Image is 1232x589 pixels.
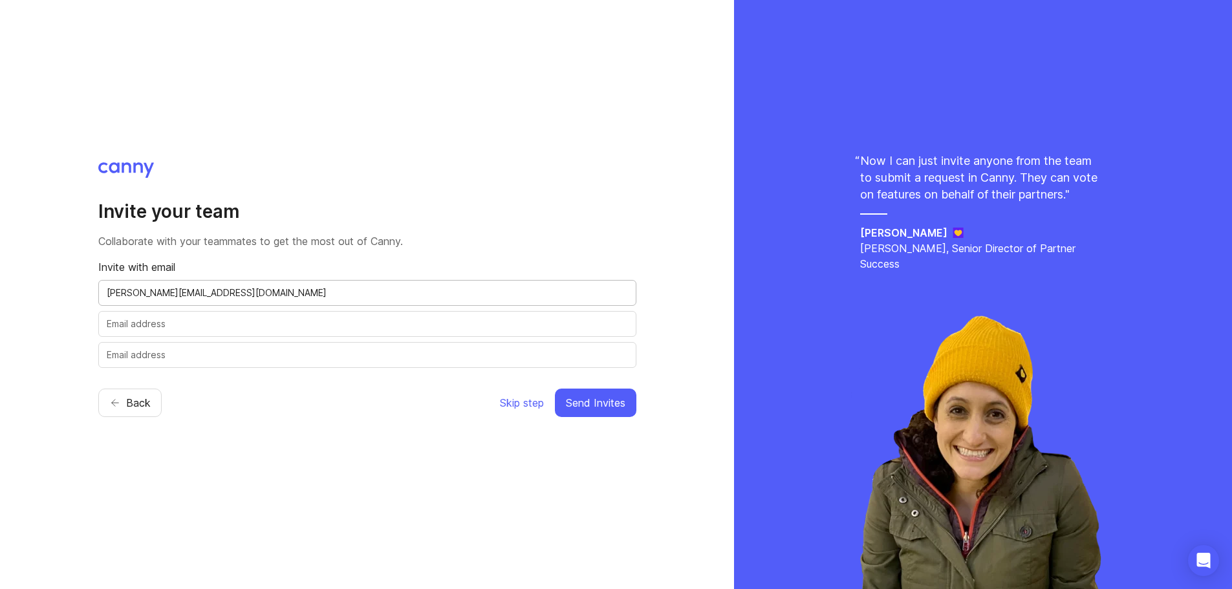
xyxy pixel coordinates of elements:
p: Invite with email [98,259,636,275]
span: Send Invites [566,395,625,411]
img: rachel-ec36006e32d921eccbc7237da87631ad.webp [851,305,1115,589]
button: Skip step [499,389,545,417]
span: Back [126,395,151,411]
img: Jane logo [953,228,964,238]
img: Canny logo [98,162,155,178]
h5: [PERSON_NAME] [860,225,947,241]
p: Now I can just invite anyone from the team to submit a request in Canny. They can vote on feature... [860,153,1106,203]
input: Email address [107,317,628,331]
p: Collaborate with your teammates to get the most out of Canny. [98,233,636,249]
input: Email address [107,348,628,362]
button: Back [98,389,162,417]
span: Skip step [500,395,544,411]
button: Send Invites [555,389,636,417]
h2: Invite your team [98,200,636,223]
p: [PERSON_NAME], Senior Director of Partner Success [860,241,1106,272]
input: Email address [107,286,628,300]
div: Open Intercom Messenger [1188,545,1219,576]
